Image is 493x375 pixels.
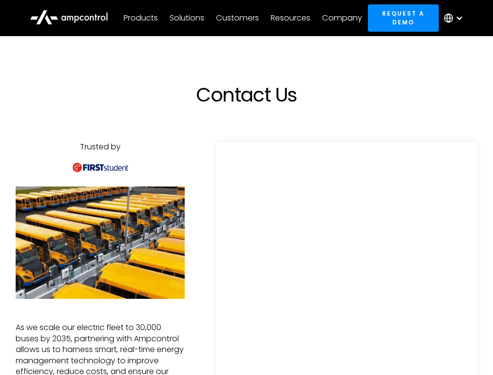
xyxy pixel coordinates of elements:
div: Customers [216,13,259,23]
div: Resources [271,13,310,23]
div: Company [322,13,362,23]
div: Solutions [170,13,204,23]
a: Request a demo [368,4,439,31]
iframe: Form 0 [232,157,462,343]
div: Products [124,13,158,23]
h1: Contact Us [32,83,462,106]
